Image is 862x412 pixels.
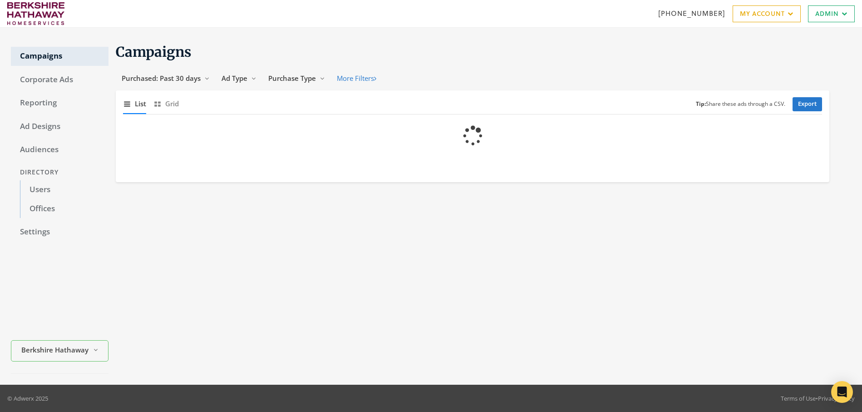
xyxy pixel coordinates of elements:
[123,94,146,114] button: List
[7,2,64,25] img: Adwerx
[116,43,192,60] span: Campaigns
[696,100,785,109] small: Share these ads through a CSV.
[696,100,706,108] b: Tip:
[268,74,316,83] span: Purchase Type
[135,99,146,109] span: List
[11,70,108,89] a: Corporate Ads
[331,70,382,87] button: More Filters
[781,394,855,403] div: •
[216,70,262,87] button: Ad Type
[808,5,855,22] a: Admin
[793,97,822,111] a: Export
[222,74,247,83] span: Ad Type
[11,164,108,181] div: Directory
[781,394,816,402] a: Terms of Use
[818,394,855,402] a: Privacy Policy
[11,140,108,159] a: Audiences
[21,345,89,355] span: Berkshire Hathaway HomeServices
[11,223,108,242] a: Settings
[658,9,725,18] a: [PHONE_NUMBER]
[116,70,216,87] button: Purchased: Past 30 days
[11,117,108,136] a: Ad Designs
[122,74,201,83] span: Purchased: Past 30 days
[11,340,108,362] button: Berkshire Hathaway HomeServices
[20,180,108,199] a: Users
[11,94,108,113] a: Reporting
[831,381,853,403] div: Open Intercom Messenger
[153,94,179,114] button: Grid
[262,70,331,87] button: Purchase Type
[7,394,48,403] p: © Adwerx 2025
[11,47,108,66] a: Campaigns
[733,5,801,22] a: My Account
[165,99,179,109] span: Grid
[20,199,108,218] a: Offices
